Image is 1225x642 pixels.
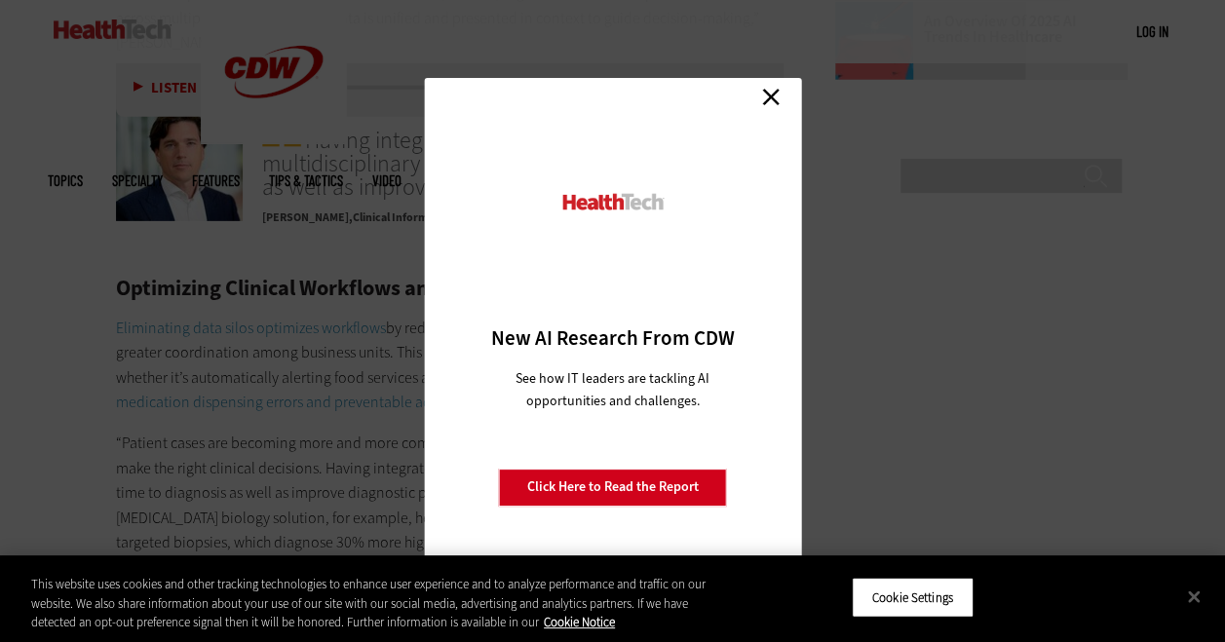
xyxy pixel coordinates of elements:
[559,192,666,212] img: HealthTech_0.png
[31,575,735,632] div: This website uses cookies and other tracking technologies to enhance user experience and to analy...
[492,367,733,412] p: See how IT leaders are tackling AI opportunities and challenges.
[544,614,615,630] a: More information about your privacy
[1172,575,1215,618] button: Close
[458,324,767,352] h3: New AI Research From CDW
[852,577,974,618] button: Cookie Settings
[756,83,785,112] a: Close
[499,469,727,506] a: Click Here to Read the Report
